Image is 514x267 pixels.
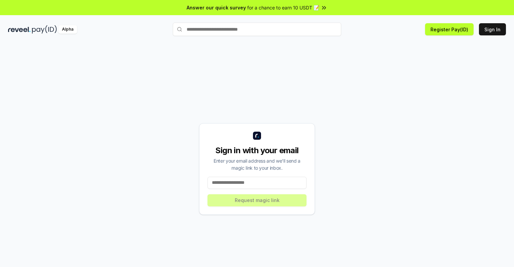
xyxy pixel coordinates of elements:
div: Sign in with your email [207,145,307,156]
div: Alpha [58,25,77,34]
button: Register Pay(ID) [425,23,474,35]
span: Answer our quick survey [187,4,246,11]
img: pay_id [32,25,57,34]
div: Enter your email address and we’ll send a magic link to your inbox. [207,157,307,171]
button: Sign In [479,23,506,35]
img: reveel_dark [8,25,31,34]
span: for a chance to earn 10 USDT 📝 [247,4,319,11]
img: logo_small [253,132,261,140]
